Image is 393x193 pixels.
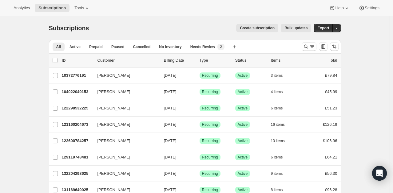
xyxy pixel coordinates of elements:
[200,57,230,64] div: Type
[235,57,266,64] p: Status
[97,89,130,95] span: [PERSON_NAME]
[164,122,177,127] span: [DATE]
[365,6,379,10] span: Settings
[271,122,285,127] span: 16 items
[314,24,333,32] button: Export
[202,106,218,111] span: Recurring
[94,71,155,80] button: [PERSON_NAME]
[62,137,337,145] div: 122600784257[PERSON_NAME][DATE]SuccessRecurringSuccessActive13 items£106.96
[238,89,248,94] span: Active
[284,26,308,31] span: Bulk updates
[202,73,218,78] span: Recurring
[133,44,151,49] span: Cancelled
[190,44,215,49] span: Needs Review
[164,138,177,143] span: [DATE]
[14,6,30,10] span: Analytics
[372,166,387,181] div: Open Intercom Messenger
[271,187,283,192] span: 8 items
[164,89,177,94] span: [DATE]
[271,153,290,162] button: 6 items
[325,73,337,78] span: £79.84
[238,122,248,127] span: Active
[271,106,283,111] span: 6 items
[325,187,337,192] span: £96.28
[159,44,181,49] span: No inventory
[94,169,155,179] button: [PERSON_NAME]
[317,26,329,31] span: Export
[97,105,130,111] span: [PERSON_NAME]
[111,44,125,49] span: Paused
[56,44,61,49] span: All
[271,120,292,129] button: 16 items
[62,57,93,64] p: ID
[238,171,248,176] span: Active
[71,4,94,12] button: Tools
[238,187,248,192] span: Active
[271,171,283,176] span: 9 items
[281,24,311,32] button: Bulk updates
[97,138,130,144] span: [PERSON_NAME]
[271,155,283,160] span: 6 items
[62,89,93,95] p: 104022049153
[74,6,84,10] span: Tools
[164,73,177,78] span: [DATE]
[62,104,337,113] div: 122298532225[PERSON_NAME][DATE]SuccessRecurringSuccessActive6 items£51.23
[271,169,290,178] button: 9 items
[325,171,337,176] span: £56.30
[62,138,93,144] p: 122600784257
[202,187,218,192] span: Recurring
[97,57,159,64] p: Customer
[62,121,93,128] p: 121160204673
[94,136,155,146] button: [PERSON_NAME]
[89,44,103,49] span: Prepaid
[202,89,218,94] span: Recurring
[97,154,130,160] span: [PERSON_NAME]
[325,106,337,110] span: £51.23
[271,73,283,78] span: 3 items
[62,153,337,162] div: 129119748481[PERSON_NAME][DATE]SuccessRecurringSuccessActive6 items£64.21
[69,44,81,49] span: Active
[238,73,248,78] span: Active
[323,122,337,127] span: £126.19
[323,138,337,143] span: £106.96
[35,4,69,12] button: Subscriptions
[202,122,218,127] span: Recurring
[62,57,337,64] div: IDCustomerBilling DateTypeStatusItemsTotal
[325,4,353,12] button: Help
[164,155,177,159] span: [DATE]
[220,44,222,49] span: 2
[62,187,93,193] p: 131169649025
[240,26,275,31] span: Create subscription
[302,42,316,51] button: Search and filter results
[94,103,155,113] button: [PERSON_NAME]
[271,88,290,96] button: 4 items
[164,187,177,192] span: [DATE]
[236,24,278,32] button: Create subscription
[329,57,337,64] p: Total
[229,43,239,51] button: Create new view
[238,138,248,143] span: Active
[94,120,155,129] button: [PERSON_NAME]
[97,187,130,193] span: [PERSON_NAME]
[62,154,93,160] p: 129119748481
[325,155,337,159] span: £64.21
[94,87,155,97] button: [PERSON_NAME]
[62,105,93,111] p: 122298532225
[271,71,290,80] button: 3 items
[62,72,93,79] p: 10372776191
[319,42,327,51] button: Customize table column order and visibility
[335,6,343,10] span: Help
[62,120,337,129] div: 121160204673[PERSON_NAME][DATE]SuccessRecurringSuccessActive16 items£126.19
[94,152,155,162] button: [PERSON_NAME]
[238,106,248,111] span: Active
[202,171,218,176] span: Recurring
[62,71,337,80] div: 10372776191[PERSON_NAME][DATE]SuccessRecurringSuccessActive3 items£79.84
[97,121,130,128] span: [PERSON_NAME]
[97,72,130,79] span: [PERSON_NAME]
[49,25,89,31] span: Subscriptions
[355,4,383,12] button: Settings
[62,169,337,178] div: 132204298625[PERSON_NAME][DATE]SuccessRecurringSuccessActive9 items£56.30
[62,170,93,177] p: 132204298625
[164,171,177,176] span: [DATE]
[164,106,177,110] span: [DATE]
